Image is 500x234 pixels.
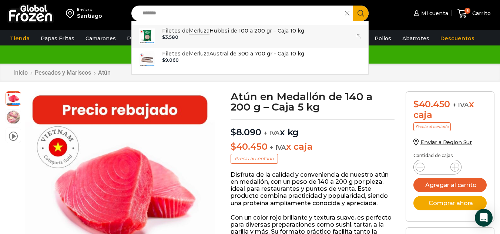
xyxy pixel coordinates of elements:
span: Carrito [470,10,491,17]
strong: Merluza [189,27,209,34]
a: Inicio [13,69,28,76]
bdi: 8.090 [231,127,261,138]
a: Filetes deMerluzaAustral de 300 a 700 gr - Caja 10 kg $9.060 [132,48,368,71]
span: $ [231,127,236,138]
span: $ [413,99,419,109]
h1: Atún en Medallón de 140 a 200 g – Caja 5 kg [231,91,395,112]
button: Search button [353,6,369,21]
a: Papas Fritas [37,31,78,45]
strong: Merluza [189,50,209,57]
a: Pollos [371,31,395,45]
div: Open Intercom Messenger [475,209,493,227]
bdi: 40.450 [413,99,450,109]
bdi: 40.450 [231,141,267,152]
div: x caja [413,99,487,121]
span: Enviar a Region Sur [420,139,472,146]
span: 6 [464,8,470,14]
span: $ [162,34,165,40]
a: Descuentos [437,31,478,45]
a: Mi cuenta [412,6,448,21]
a: 6 Carrito [456,5,493,22]
button: Agregar al carrito [413,178,487,192]
span: atun medallon [6,91,21,105]
p: Filetes de Austral de 300 a 700 gr - Caja 10 kg [162,50,304,58]
p: x caja [231,142,395,152]
a: Enviar a Region Sur [413,139,472,146]
span: + IVA [270,144,286,151]
a: Abarrotes [399,31,433,45]
span: Mi cuenta [419,10,448,17]
span: foto plato atun [6,110,21,125]
p: Cantidad de cajas [413,153,487,158]
img: address-field-icon.svg [66,7,77,20]
div: Enviar a [77,7,102,12]
span: $ [162,57,165,63]
a: Atún [98,69,111,76]
span: + IVA [264,129,280,137]
nav: Breadcrumb [13,69,111,76]
bdi: 9.060 [162,57,178,63]
span: $ [231,141,236,152]
a: Pescados y Mariscos [123,31,187,45]
p: Precio al contado [413,122,451,131]
span: + IVA [453,101,469,109]
p: Precio al contado [231,154,278,163]
a: Pescados y Mariscos [34,69,91,76]
div: Santiago [77,12,102,20]
p: x kg [231,119,395,138]
bdi: 3.580 [162,34,178,40]
a: Tienda [6,31,33,45]
a: Filetes deMerluzaHubbsi de 100 a 200 gr – Caja 10 kg $3.580 [132,25,368,48]
button: Comprar ahora [413,196,487,210]
input: Product quantity [430,162,444,172]
p: Disfruta de la calidad y conveniencia de nuestro atún en medallón, con un peso de 140 a 200 g por... [231,171,395,207]
a: Camarones [82,31,120,45]
p: Filetes de Hubbsi de 100 a 200 gr – Caja 10 kg [162,27,304,35]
